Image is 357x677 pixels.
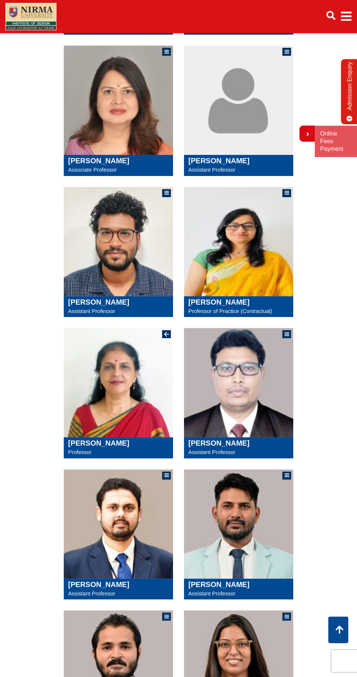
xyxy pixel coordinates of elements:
[5,1,352,32] nav: Main navigation
[188,298,289,306] h5: [PERSON_NAME]
[188,447,289,457] p: Assistant Professor
[188,439,289,457] a: [PERSON_NAME] Assistant Professor
[64,469,173,579] img: Pradipta Biswas
[320,130,352,153] a: Online Fees Payment
[188,580,289,589] h5: [PERSON_NAME]
[68,580,169,589] h5: [PERSON_NAME]
[188,156,289,165] h5: [PERSON_NAME]
[188,165,289,175] p: Assistant Professor
[184,46,293,155] img: Kishenkumar Patel
[5,3,56,30] img: main_logo
[188,156,289,175] a: [PERSON_NAME] Assistant Professor
[68,447,169,457] p: Professor
[68,298,169,306] h5: [PERSON_NAME]
[68,439,169,457] a: [PERSON_NAME] Professor
[184,469,293,579] img: Saroj Kumar Das
[64,328,173,437] img: Mona Prabhu
[188,306,289,316] p: Professor of Practice (Contractual)
[68,156,169,175] a: [PERSON_NAME] Associate Professor
[68,306,169,316] p: Assistant Professor
[68,165,169,175] p: Associate Professor
[184,187,293,296] img: Mona Gonsai
[188,580,289,598] a: [PERSON_NAME] Assistant Professor
[68,580,169,598] a: [PERSON_NAME] Assistant Professor
[64,46,173,155] img: Kanupriya Taneja
[188,439,289,447] h5: [PERSON_NAME]
[68,298,169,316] a: [PERSON_NAME] Assistant Professor
[68,589,169,598] p: Assistant Professor
[188,298,289,316] a: [PERSON_NAME] Professor of Practice (Contractual)
[188,589,289,598] p: Assistant Professor
[64,187,173,296] img: Kshitij Pachori
[184,328,293,437] img: Pradeep Sahu
[68,439,169,447] h5: [PERSON_NAME]
[68,156,169,165] h5: [PERSON_NAME]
